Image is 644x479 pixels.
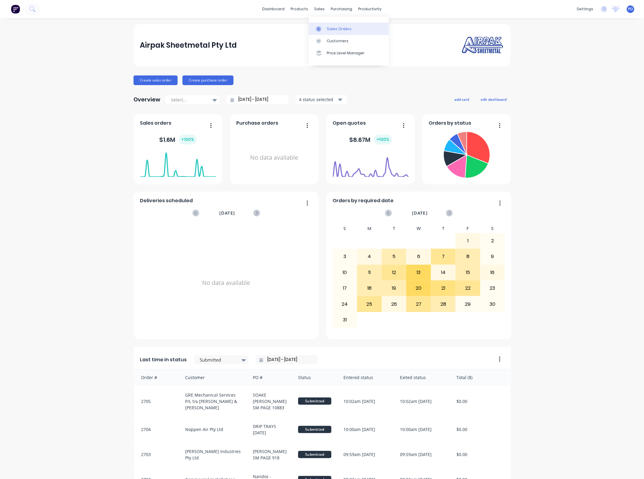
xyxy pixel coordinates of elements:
img: Airpak Sheetmetal Pty Ltd [462,36,504,55]
div: products [288,5,311,14]
div: No data available [140,224,312,341]
div: M [357,224,382,233]
div: 09:59am [DATE] [394,442,450,467]
div: 29 [456,296,480,311]
div: $ 1.6M [159,135,197,145]
button: Create sales order [134,75,178,85]
div: 11 [357,265,382,280]
div: S [333,224,357,233]
div: 13 [407,265,431,280]
div: 5 [382,249,406,264]
div: Sales Orders [327,26,352,32]
span: Submitted [298,451,331,458]
div: 17 [333,281,357,296]
span: Open quotes [333,120,366,127]
div: 10:02am [DATE] [394,386,450,417]
div: GRE Mechanical Services P/L t/a [PERSON_NAME] & [PERSON_NAME] [179,386,247,417]
div: S [480,224,505,233]
span: Submitted [298,398,331,405]
div: Order # [134,369,179,385]
div: 9 [481,249,505,264]
div: + 100 % [179,135,197,145]
span: [DATE] [412,210,428,216]
div: Customer [179,369,247,385]
div: Total ($) [450,369,511,385]
span: Purchase orders [237,120,279,127]
input: Filter by date [263,355,315,364]
div: Noppen Air Pty Ltd [179,417,247,442]
div: 2703 [134,442,179,467]
div: 20 [407,281,431,296]
div: 23 [481,281,505,296]
div: 10:00am [DATE] [337,417,394,442]
a: Price Level Manager [309,47,389,59]
span: Orders by required date [333,197,394,204]
span: Orders by status [429,120,472,127]
div: 4 status selected [299,96,337,103]
a: Customers [309,35,389,47]
div: 4 [357,249,382,264]
div: 27 [407,296,431,311]
span: PO [628,6,633,12]
div: 7 [431,249,456,264]
div: 15 [456,265,480,280]
div: T [382,224,407,233]
div: F [456,224,480,233]
div: 12 [382,265,406,280]
div: purchasing [328,5,356,14]
div: 2704 [134,417,179,442]
div: 28 [431,296,456,311]
img: Factory [11,5,20,14]
div: 10:02am [DATE] [337,386,394,417]
div: 19 [382,281,406,296]
div: 22 [456,281,480,296]
div: settings [574,5,596,14]
div: $0.00 [450,417,511,442]
div: $ 8.67M [349,135,392,145]
div: [PERSON_NAME] Industries Pty Ltd [179,442,247,467]
div: W [406,224,431,233]
div: [PERSON_NAME] SM PAGE 918 [247,442,292,467]
div: Exited status [394,369,450,385]
div: 31 [333,312,357,327]
div: 6 [407,249,431,264]
div: 26 [382,296,406,311]
div: 16 [481,265,505,280]
div: $0.00 [450,442,511,467]
button: add card [450,95,473,103]
div: 24 [333,296,357,311]
div: + 100 % [374,135,392,145]
div: $0.00 [450,386,511,417]
div: Status [292,369,337,385]
span: Last time in status [140,356,187,363]
a: dashboard [259,5,288,14]
span: Sales orders [140,120,172,127]
div: 2 [481,233,505,248]
div: 21 [431,281,456,296]
div: Price Level Manager [327,50,365,56]
div: 10 [333,265,357,280]
button: 4 status selected [296,95,347,104]
div: 30 [481,296,505,311]
div: 3 [333,249,357,264]
div: 10:00am [DATE] [394,417,450,442]
div: productivity [356,5,385,14]
span: [DATE] [219,210,235,216]
div: DRIP TRAYS [DATE] [247,417,292,442]
div: SOAKE [PERSON_NAME] SM PAGE 10883 [247,386,292,417]
div: 8 [456,249,480,264]
div: T [431,224,456,233]
div: 09:59am [DATE] [337,442,394,467]
div: 1 [456,233,480,248]
div: Entered status [337,369,394,385]
span: Submitted [298,426,331,433]
div: Overview [134,94,160,106]
a: Sales Orders [309,23,389,35]
div: No data available [237,129,312,186]
div: 25 [357,296,382,311]
div: Airpak Sheetmetal Pty Ltd [140,39,237,51]
div: Customers [327,38,349,44]
span: Deliveries scheduled [140,197,193,204]
div: sales [311,5,328,14]
div: 14 [431,265,456,280]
